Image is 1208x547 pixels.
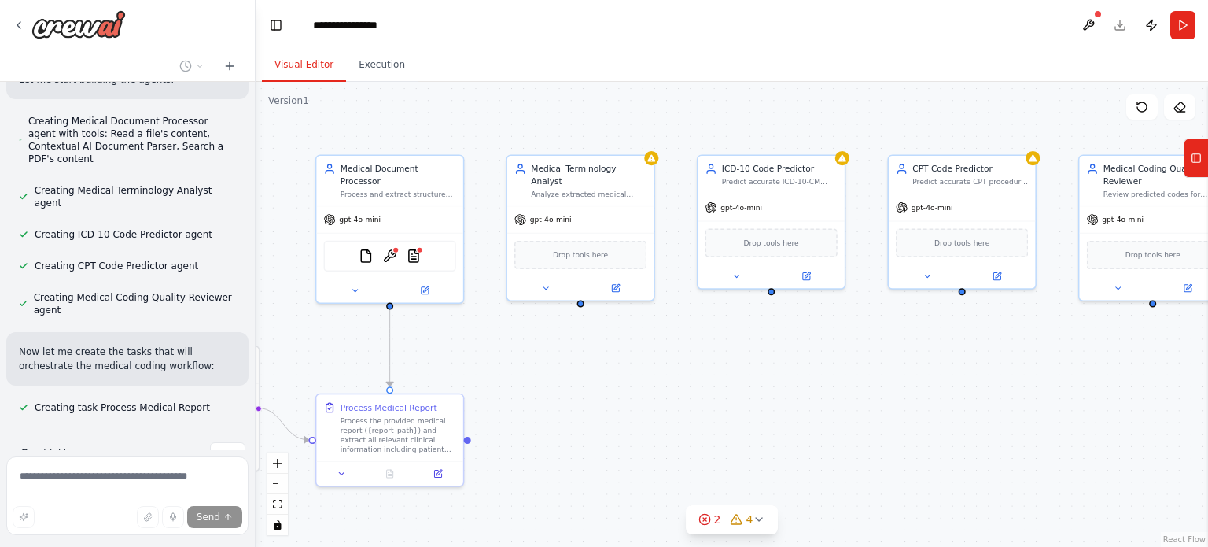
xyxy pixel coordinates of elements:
button: Execution [346,49,418,82]
div: CPT Code Predictor [912,163,1028,175]
img: FileReadTool [359,249,373,263]
span: Creating CPT Code Predictor agent [35,260,198,272]
p: Now let me create the tasks that will orchestrate the medical coding workflow: [19,345,236,373]
span: Creating task Process Medical Report [35,401,210,414]
img: Logo [31,10,126,39]
div: ICD-10 Code PredictorPredict accurate ICD-10-CM diagnosis codes and ICD-10-PCS procedure codes ba... [697,155,845,290]
span: 4 [746,512,753,527]
span: Stop [217,448,238,460]
span: Drop tools here [1125,249,1180,261]
button: Improve this prompt [13,506,35,528]
button: Open in side panel [582,281,650,295]
div: Process the provided medical report ({report_path}) and extract all relevant clinical information... [341,416,456,454]
span: Creating Medical Document Processor agent with tools: Read a file's content, Contextual AI Docume... [28,115,236,165]
span: gpt-4o-mini [912,203,953,213]
button: Open in side panel [418,467,459,481]
div: Process Medical ReportProcess the provided medical report ({report_path}) and extract all relevan... [315,394,464,487]
span: Drop tools here [744,237,799,249]
span: gpt-4o-mini [339,215,381,224]
div: Analyze extracted medical information to identify specific medical conditions, procedures, treatm... [531,189,646,198]
div: CPT Code PredictorPredict accurate CPT procedure codes and HCPCS codes based on documented proced... [887,155,1036,290]
div: Process Medical Report [341,401,437,413]
button: Stop [210,442,245,466]
button: fit view [267,494,288,515]
div: Medical Document ProcessorProcess and extract structured information from medical reports includi... [315,155,464,304]
span: Drop tools here [934,237,989,249]
img: PDFSearchTool [407,249,421,263]
div: Predict accurate ICD-10-CM diagnosis codes and ICD-10-PCS procedure codes based on analyzed medic... [722,177,838,187]
span: Send [197,511,220,523]
button: No output available [365,467,415,481]
button: zoom in [267,453,288,474]
span: gpt-4o-mini [1102,215,1144,224]
button: zoom out [267,474,288,494]
nav: breadcrumb [313,17,392,33]
button: 24 [686,505,779,534]
button: Open in side panel [772,269,840,283]
span: Thinking... [38,448,87,460]
button: Switch to previous chat [173,57,211,76]
div: Medical Terminology AnalystAnalyze extracted medical information to identify specific medical con... [506,155,654,301]
div: Predict accurate CPT procedure codes and HCPCS codes based on documented procedures, services, an... [912,177,1028,187]
span: gpt-4o-mini [720,203,762,213]
button: Upload files [137,506,159,528]
img: ContextualAIParseTool [383,249,397,263]
button: Open in side panel [963,269,1031,283]
g: Edge from 599b724f-87bb-4c64-9908-0d44fe35ddf4 to 8ff597a4-936b-4904-a8a3-7f103372aa22 [384,297,396,386]
div: Medical Document Processor [341,163,456,187]
button: Start a new chat [217,57,242,76]
span: Creating Medical Terminology Analyst agent [35,184,236,209]
span: Drop tools here [553,249,608,261]
button: Open in side panel [391,283,459,298]
div: Medical Terminology Analyst [531,163,646,187]
div: Version 1 [268,94,309,107]
button: Send [187,506,242,528]
button: toggle interactivity [267,515,288,535]
button: Click to speak your automation idea [162,506,184,528]
div: Process and extract structured information from medical reports including patient information, di... [341,189,456,198]
span: 2 [714,512,721,527]
button: Hide left sidebar [265,14,287,36]
button: Visual Editor [262,49,346,82]
g: Edge from triggers to 8ff597a4-936b-4904-a8a3-7f103372aa22 [258,402,309,445]
span: Creating Medical Coding Quality Reviewer agent [34,291,236,316]
span: gpt-4o-mini [530,215,572,224]
div: React Flow controls [267,453,288,535]
a: React Flow attribution [1163,535,1206,544]
div: ICD-10 Code Predictor [722,163,838,175]
span: Creating ICD-10 Code Predictor agent [35,228,212,241]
